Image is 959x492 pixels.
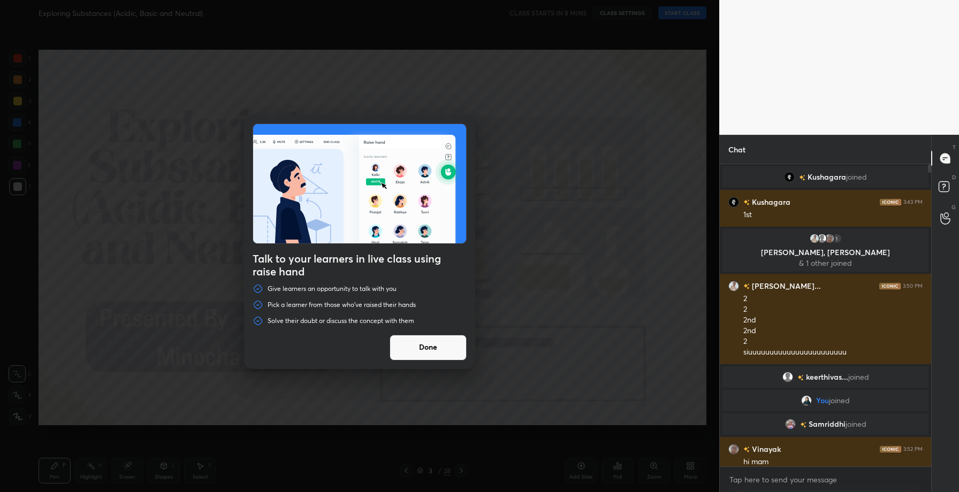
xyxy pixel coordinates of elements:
p: Solve their doubt or discuss the concept with them [268,317,414,325]
p: Pick a learner from those who've raised their hands [268,301,416,309]
img: fee7b7a04b30494799839aa42a237292.jpg [728,444,739,455]
img: no-rating-badge.077c3623.svg [743,447,750,452]
span: You [816,396,829,405]
img: 7e829158da4f429f9d0d74213ee70c23.png [728,197,739,207]
span: joined [829,396,850,405]
div: 3:50 PM [903,283,923,289]
div: hi mam [743,457,923,467]
div: grid [720,164,931,466]
div: 1st [743,210,923,220]
img: iconic-dark.1390631f.png [879,283,901,289]
p: T [953,143,956,151]
img: no-rating-badge.077c3623.svg [799,175,805,181]
h4: Talk to your learners in live class using raise hand [253,252,467,278]
img: no-rating-badge.077c3623.svg [743,199,750,205]
img: fee7b7a04b30494799839aa42a237292.jpg [824,233,835,244]
img: bdb76245cb7f4e91a58e84def98d35ca.jpg [785,419,796,429]
img: default.png [782,372,793,382]
span: joined [846,420,866,428]
span: keerthivas... [806,373,848,381]
img: iconic-dark.1390631f.png [880,446,901,452]
div: 2 [743,336,923,347]
p: Give learners an opportunity to talk with you [268,285,397,293]
span: Samriddhi [809,420,846,428]
span: joined [848,373,869,381]
p: [PERSON_NAME], [PERSON_NAME] [729,248,922,257]
div: 2nd [743,326,923,336]
h6: Vinayak [750,443,781,455]
p: G [952,203,956,211]
img: no-rating-badge.077c3623.svg [800,422,806,428]
div: 2 [743,304,923,315]
div: 2nd [743,315,923,326]
img: d70f21ebbae0469c9c6b046a936f8de3.jpg [728,281,739,291]
img: preRahAdop.42c3ea74.svg [253,124,466,243]
img: 7e829158da4f429f9d0d74213ee70c23.png [784,172,795,182]
h6: Kushagara [750,196,790,207]
div: 2 [743,294,923,304]
img: no-rating-badge.077c3623.svg [797,375,804,381]
img: no-rating-badge.077c3623.svg [743,283,750,289]
p: D [952,173,956,181]
span: Kushagara [808,173,846,181]
img: iconic-dark.1390631f.png [880,199,901,205]
h6: [PERSON_NAME]... [750,280,821,291]
div: siuuuuuuuuuuuuuuuuuuuuuuu [743,347,923,358]
div: 1 [832,233,842,244]
p: Chat [720,135,754,164]
button: Done [390,335,467,360]
img: d70f21ebbae0469c9c6b046a936f8de3.jpg [809,233,820,244]
p: & 1 other joined [729,259,922,267]
div: 3:52 PM [903,446,923,452]
div: 3:43 PM [903,199,923,205]
img: 87f3e2c2dcb2401487ed603b2d7ef5a1.jpg [801,395,812,406]
img: default.png [817,233,827,244]
span: joined [846,173,867,181]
